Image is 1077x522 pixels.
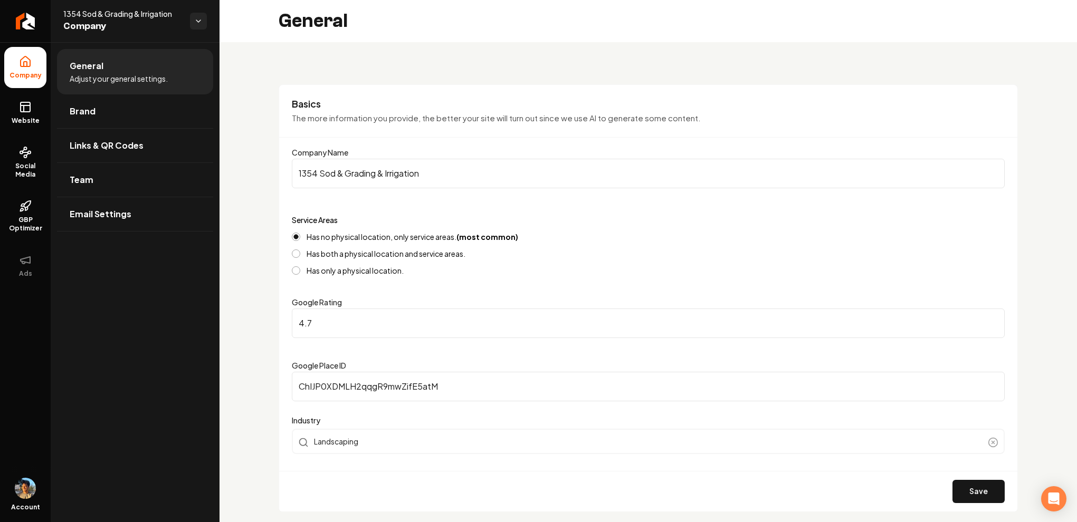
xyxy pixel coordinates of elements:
[63,19,182,34] span: Company
[7,117,44,125] span: Website
[57,163,213,197] a: Team
[4,191,46,241] a: GBP Optimizer
[307,267,404,274] label: Has only a physical location.
[292,112,1005,124] p: The more information you provide, the better your site will turn out since we use AI to generate ...
[307,250,465,257] label: Has both a physical location and service areas.
[11,503,40,511] span: Account
[307,233,518,240] label: Has no physical location, only service areas.
[57,197,213,231] a: Email Settings
[292,148,348,157] label: Company Name
[4,216,46,233] span: GBP Optimizer
[292,297,342,307] label: Google Rating
[1041,486,1066,511] div: Open Intercom Messenger
[292,215,338,225] label: Service Areas
[4,92,46,133] a: Website
[4,138,46,187] a: Social Media
[292,98,1005,110] h3: Basics
[292,159,1005,188] input: Company Name
[63,8,182,19] span: 1354 Sod & Grading & Irrigation
[70,173,93,186] span: Team
[70,105,96,118] span: Brand
[456,232,518,241] strong: (most common)
[70,73,168,84] span: Adjust your general settings.
[952,480,1005,503] button: Save
[15,269,36,278] span: Ads
[15,478,36,499] button: Open user button
[70,208,131,220] span: Email Settings
[292,414,1005,427] label: Industry
[5,71,46,80] span: Company
[292,308,1005,338] input: Google Rating
[70,60,103,72] span: General
[16,13,35,30] img: Rebolt Logo
[279,11,348,32] h2: General
[292,361,346,370] label: Google Place ID
[4,245,46,286] button: Ads
[4,162,46,179] span: Social Media
[57,94,213,128] a: Brand
[292,372,1005,401] input: Google Place ID
[15,478,36,499] img: Aditya Nair
[70,139,144,152] span: Links & QR Codes
[57,129,213,162] a: Links & QR Codes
